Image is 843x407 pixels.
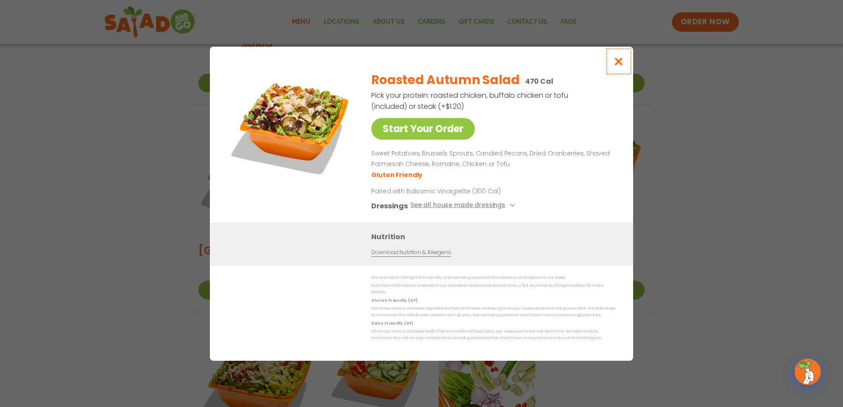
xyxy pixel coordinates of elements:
img: Featured product photo for Roasted Autumn Salad [230,64,353,188]
p: Nutrition information is based on our standard recipes and portion sizes. Click Nutrition & Aller... [371,282,615,296]
h2: Roasted Autumn Salad [371,71,519,89]
strong: Dairy Friendly (DF) [371,320,413,326]
li: Gluten Friendly [371,170,424,179]
p: While our menu includes ingredients that are made without gluten, our restaurants are not gluten ... [371,305,615,319]
button: Close modal [604,47,633,76]
h3: Dressings [371,200,408,211]
p: 470 Cal [525,76,553,87]
p: Paired with Balsamic Vinaigrette (300 Cal) [371,186,534,196]
img: wpChatIcon [795,359,820,384]
h3: Nutrition [371,231,620,242]
a: Start Your Order [371,118,475,140]
strong: Gluten Friendly (GF) [371,297,417,303]
button: See all house made dressings [410,200,518,211]
p: While our menu includes foods that are made without dairy, our restaurants are not dairy free. We... [371,328,615,342]
p: We are not an allergen free facility and cannot guarantee the absence of allergens in our foods. [371,274,615,281]
p: Pick your protein: roasted chicken, buffalo chicken or tofu (included) or steak (+$1.20) [371,90,570,112]
a: Download Nutrition & Allergens [371,248,451,256]
p: Sweet Potatoes, Brussels Sprouts, Candied Pecans, Dried Cranberries, Shaved Parmesan Cheese, Roma... [371,148,612,170]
